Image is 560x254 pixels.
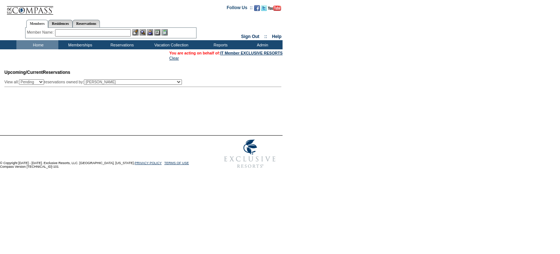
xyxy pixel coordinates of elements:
[142,40,199,49] td: Vacation Collection
[48,20,73,27] a: Residences
[154,29,160,35] img: Reservations
[147,29,153,35] img: Impersonate
[199,40,241,49] td: Reports
[169,56,179,60] a: Clear
[16,40,58,49] td: Home
[169,51,283,55] span: You are acting on behalf of:
[261,7,267,12] a: Follow us on Twitter
[100,40,142,49] td: Reservations
[254,7,260,12] a: Become our fan on Facebook
[264,34,267,39] span: ::
[132,29,139,35] img: b_edit.gif
[27,29,55,35] div: Member Name:
[135,161,162,165] a: PRIVACY POLICY
[268,5,281,11] img: Subscribe to our YouTube Channel
[220,51,283,55] a: IT Member EXCLUSIVE RESORTS
[217,136,283,172] img: Exclusive Resorts
[227,4,253,13] td: Follow Us ::
[4,70,70,75] span: Reservations
[73,20,100,27] a: Reservations
[4,79,185,85] div: View all: reservations owned by:
[241,34,259,39] a: Sign Out
[241,40,283,49] td: Admin
[268,7,281,12] a: Subscribe to our YouTube Channel
[58,40,100,49] td: Memberships
[261,5,267,11] img: Follow us on Twitter
[272,34,281,39] a: Help
[164,161,189,165] a: TERMS OF USE
[254,5,260,11] img: Become our fan on Facebook
[26,20,48,28] a: Members
[4,70,43,75] span: Upcoming/Current
[140,29,146,35] img: View
[162,29,168,35] img: b_calculator.gif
